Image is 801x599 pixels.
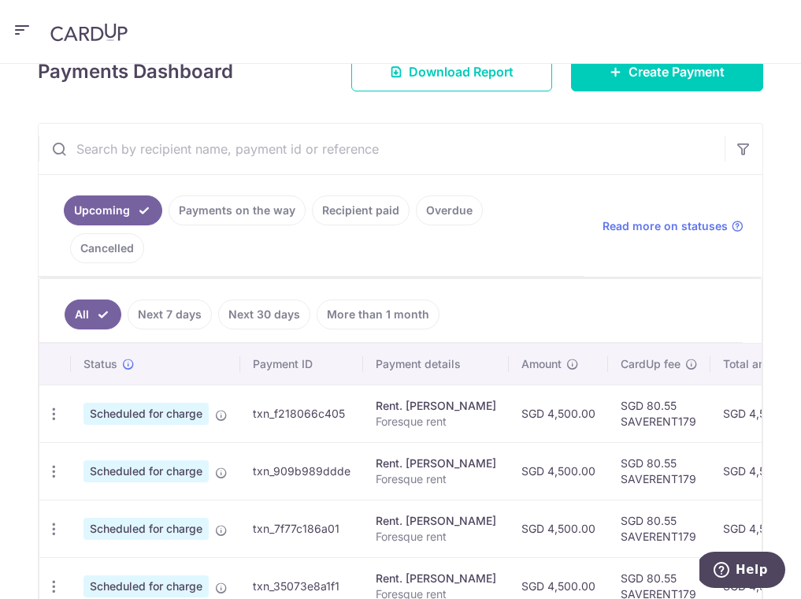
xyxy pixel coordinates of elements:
[376,414,496,430] p: Foresque rent
[240,385,363,442] td: txn_f218066c405
[608,500,710,557] td: SGD 80.55 SAVERENT179
[376,456,496,471] div: Rent. [PERSON_NAME]
[64,195,162,225] a: Upcoming
[218,299,310,329] a: Next 30 days
[571,52,763,91] a: Create Payment
[128,299,212,329] a: Next 7 days
[603,218,728,234] span: Read more on statuses
[416,195,483,225] a: Overdue
[83,575,209,597] span: Scheduled for charge
[240,344,363,385] th: Payment ID
[39,124,725,174] input: Search by recipient name, payment id or reference
[317,299,439,329] a: More than 1 month
[38,58,233,86] h4: Payments Dashboard
[608,442,710,500] td: SGD 80.55 SAVERENT179
[50,23,128,42] img: CardUp
[83,460,209,482] span: Scheduled for charge
[376,571,496,586] div: Rent. [PERSON_NAME]
[376,471,496,487] p: Foresque rent
[65,299,121,329] a: All
[723,356,775,372] span: Total amt.
[169,195,306,225] a: Payments on the way
[376,529,496,545] p: Foresque rent
[509,500,608,557] td: SGD 4,500.00
[83,356,117,372] span: Status
[699,552,785,591] iframe: Opens a widget where you can find more information
[509,385,608,442] td: SGD 4,500.00
[621,356,680,372] span: CardUp fee
[376,398,496,414] div: Rent. [PERSON_NAME]
[409,62,514,81] span: Download Report
[240,500,363,557] td: txn_7f77c186a01
[608,385,710,442] td: SGD 80.55 SAVERENT179
[629,62,725,81] span: Create Payment
[376,513,496,529] div: Rent. [PERSON_NAME]
[70,233,144,263] a: Cancelled
[363,344,509,385] th: Payment details
[240,442,363,500] td: txn_909b989ddde
[83,403,209,425] span: Scheduled for charge
[509,442,608,500] td: SGD 4,500.00
[83,518,209,540] span: Scheduled for charge
[521,356,562,372] span: Amount
[351,52,552,91] a: Download Report
[312,195,410,225] a: Recipient paid
[603,218,744,234] a: Read more on statuses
